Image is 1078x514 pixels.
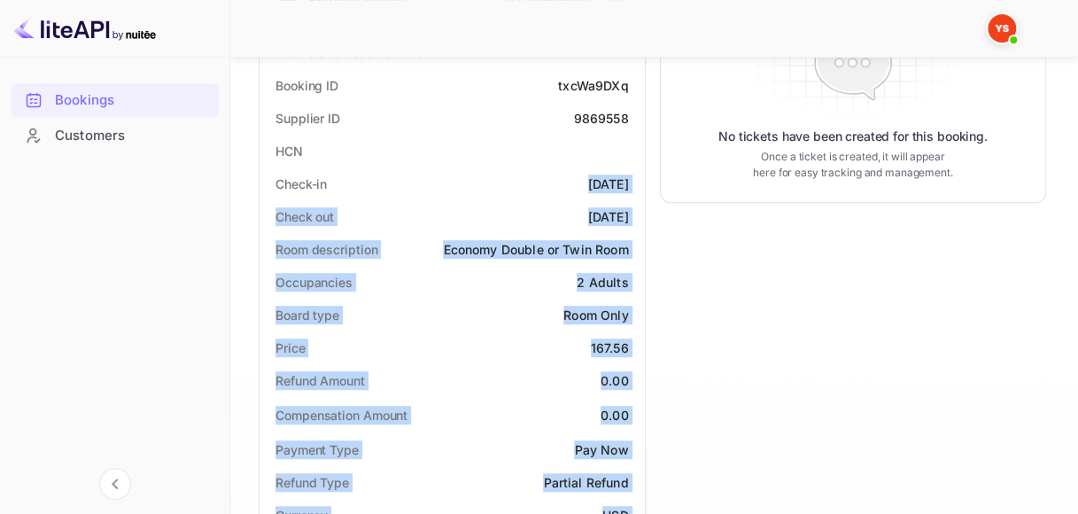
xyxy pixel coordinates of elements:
div: 0.00 [601,406,629,424]
a: Customers [11,119,219,152]
img: LiteAPI logo [14,14,156,43]
div: Check-in [275,175,327,193]
div: Refund Amount [275,371,365,390]
div: 167.56 [591,339,629,357]
div: HCN [275,142,303,160]
div: Room description [275,240,377,259]
div: Board type [275,306,339,324]
div: [DATE] [588,175,629,193]
div: Bookings [11,83,219,118]
div: Customers [11,119,219,153]
div: Refund Type [275,473,349,492]
p: No tickets have been created for this booking. [718,128,988,145]
div: Check out [275,207,334,226]
div: 0.00 [601,371,629,390]
div: Price [275,339,306,357]
div: Customers [55,126,210,146]
div: Partial Refund [543,473,628,492]
div: Booking ID [275,76,338,95]
img: Yandex Support [988,14,1016,43]
div: [DATE] [588,207,629,226]
a: Bookings [11,83,219,116]
p: Once a ticket is created, it will appear here for easy tracking and management. [751,149,955,181]
button: Collapse navigation [99,468,131,500]
div: Occupancies [275,273,353,292]
div: Supplier ID [275,109,340,128]
div: Compensation Amount [275,406,407,424]
div: Room Only [563,306,628,324]
div: Economy Double or Twin Room [443,240,628,259]
div: Bookings [55,90,210,111]
div: 9869558 [573,109,628,128]
div: Pay Now [574,440,628,459]
div: txcWa9DXq [558,76,628,95]
div: Payment Type [275,440,359,459]
div: 2 Adults [577,273,628,292]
